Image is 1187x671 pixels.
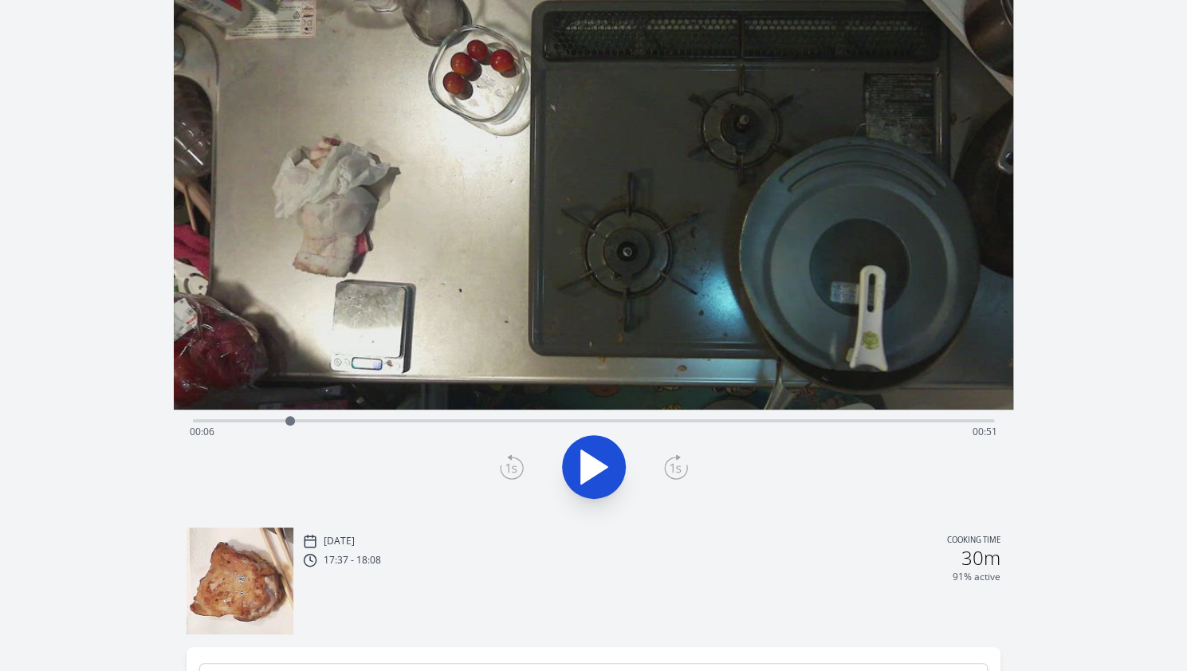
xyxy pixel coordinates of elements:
[190,425,214,438] span: 00:06
[953,571,1000,583] p: 91% active
[961,548,1000,567] h2: 30m
[187,528,293,634] img: 250810083844_thumb.jpeg
[947,534,1000,548] p: Cooking time
[973,425,997,438] span: 00:51
[324,554,381,567] p: 17:37 - 18:08
[324,535,355,547] p: [DATE]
